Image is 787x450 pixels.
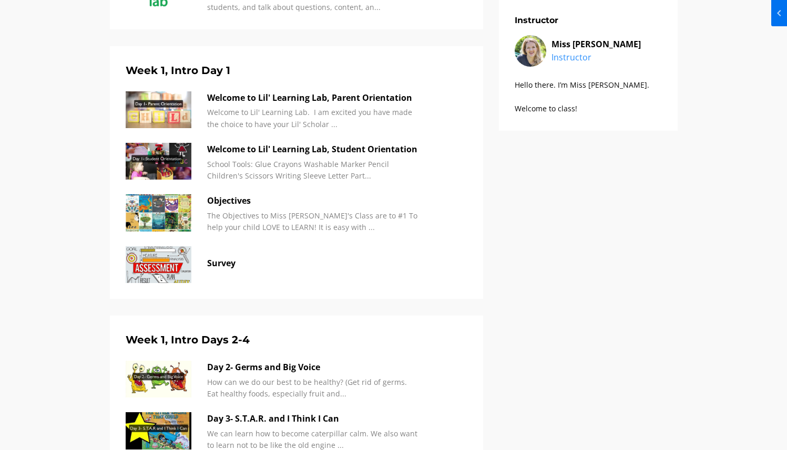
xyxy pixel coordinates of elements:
p: Miss [PERSON_NAME] [551,38,662,51]
p: School Tools: Glue Crayons Washable Marker Pencil Children's Scissors Writing Sleeve Letter Part... [207,159,417,182]
p: Welcome to Lil' Learning Lab. I am excited you have made the choice to have your Lil' Scholar ... [207,107,417,130]
p: The Objectives to Miss [PERSON_NAME]'s Class are to #1 To help your child LOVE to LEARN! It is ea... [207,210,417,234]
p: Welcome to Lil' Learning Lab, Student Orientation [207,143,417,156]
h5: Week 1, Intro Days 2-4 [126,331,467,348]
a: Objectives The Objectives to Miss [PERSON_NAME]'s Class are to #1 To help your child LOVE to LEAR... [126,194,467,233]
a: Welcome to Lil' Learning Lab, Parent Orientation Welcome to Lil' Learning Lab. I am excited you h... [126,91,467,130]
img: sJP2VW7fRgWBAypudgoU_feature-80-Best-Educational-Nature-Books-for-Kids-1280x720.jpg [126,194,191,231]
p: Welcome to Lil' Learning Lab, Parent Orientation [207,91,417,105]
p: Day 2- Germs and Big Voice [207,361,417,374]
p: Day 3- S.T.A.R. and I Think I Can [207,412,417,426]
a: Survey [126,246,467,283]
img: pokPNjhbT4KuZXmZcO6I_062c1591375d357fdf5760d4ad37dc49449104ab.jpg [126,91,191,128]
a: Welcome to Lil' Learning Lab, Student Orientation School Tools: Glue Crayons Washable Marker Penc... [126,143,467,182]
img: uVhVVy84RqujZMVvaW3a_instructor-headshot_300x300.png [515,35,546,67]
p: How can we do our best to be healthy? (Get rid of germs. Eat healthy foods, especially fruit and... [207,376,417,400]
a: Day 2- Germs and Big Voice How can we do our best to be healthy? (Get rid of germs. Eat healthy f... [126,361,467,400]
p: Objectives [207,194,417,208]
img: RhNkMJYTbaKobXTdwJ0q_85cad23c2c87e2c6d2cf384115b57828aec799f7.jpg [126,412,191,449]
img: C0UpBnzJR5mTpcMpVuXl_Assessing-Across-Modalities.jpg [126,246,191,283]
span: chevron_left [2,7,14,19]
p: Hello there. I’m Miss [PERSON_NAME]. Welcome to class! [515,79,662,114]
img: TQHdSeAEQS6asfSOP148_24546158721e15859b7817749509a3de1da6fec3.jpg [126,361,191,397]
h6: Instructor [515,14,662,27]
img: P7dNecRuQKm2ta1UQ2f9_388218b48c465aff1bbcd13d56f5a7dfe82d5133.jpg [126,143,191,180]
p: Survey [207,257,417,270]
h5: Week 1, Intro Day 1 [126,62,467,79]
p: Instructor [551,51,662,65]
